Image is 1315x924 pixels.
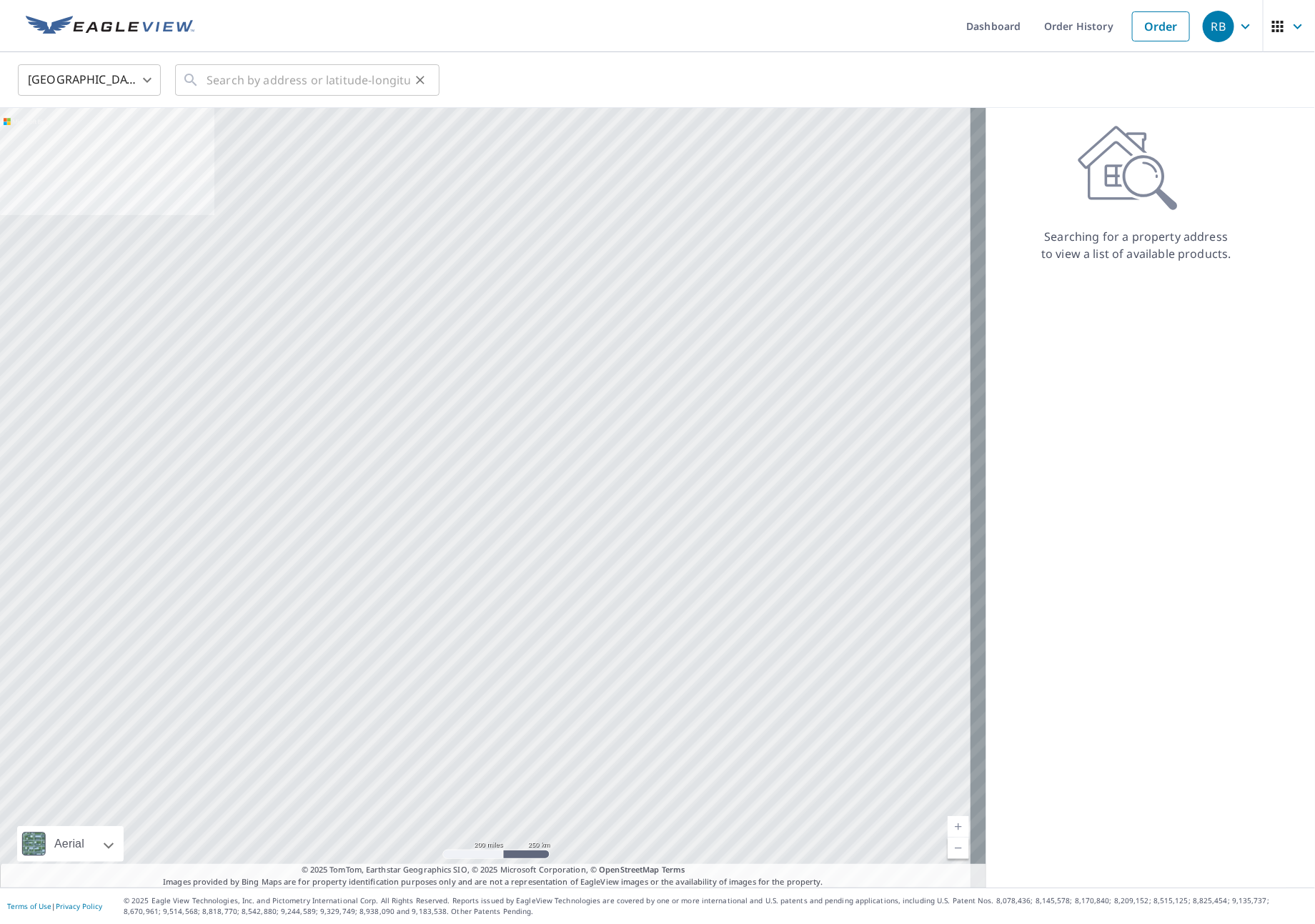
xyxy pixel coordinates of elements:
a: Terms [662,864,685,875]
input: Search by address or latitude-longitude [207,60,410,100]
div: Aerial [50,826,89,862]
a: Privacy Policy [56,901,102,911]
p: | [7,902,102,910]
button: Clear [410,70,430,90]
a: Current Level 5, Zoom Out [948,838,969,859]
div: [GEOGRAPHIC_DATA] [18,60,161,100]
p: © 2025 Eagle View Technologies, Inc. and Pictometry International Corp. All Rights Reserved. Repo... [124,895,1308,917]
div: RB [1203,11,1234,42]
img: EV Logo [26,16,194,37]
div: Aerial [17,826,124,862]
span: © 2025 TomTom, Earthstar Geographics SIO, © 2025 Microsoft Corporation, © [302,864,685,876]
a: Order [1132,11,1190,41]
a: Current Level 5, Zoom In [948,816,969,838]
a: OpenStreetMap [599,864,659,875]
a: Terms of Use [7,901,51,911]
p: Searching for a property address to view a list of available products. [1041,228,1232,262]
